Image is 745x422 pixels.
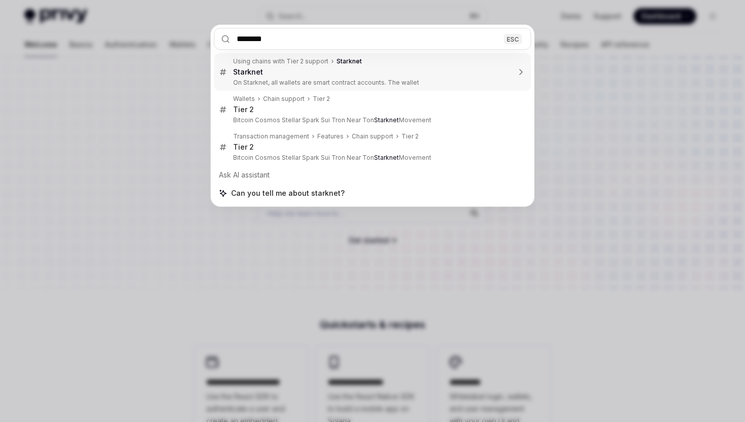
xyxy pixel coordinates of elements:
[214,166,531,184] div: Ask AI assistant
[233,154,510,162] p: Bitcoin Cosmos Stellar Spark Sui Tron Near Ton Movement
[374,154,399,161] b: Starknet
[401,132,419,140] div: Tier 2
[352,132,393,140] div: Chain support
[233,95,255,103] div: Wallets
[313,95,330,103] div: Tier 2
[233,57,328,65] div: Using chains with Tier 2 support
[337,57,362,65] b: Starknet
[317,132,344,140] div: Features
[233,105,254,114] div: Tier 2
[504,33,522,44] div: ESC
[233,79,510,87] p: On Starknet, all wallets are smart contract accounts. The wallet
[263,95,305,103] div: Chain support
[374,116,399,124] b: Starknet
[231,188,345,198] span: Can you tell me about starknet?
[233,143,254,152] div: Tier 2
[233,116,510,124] p: Bitcoin Cosmos Stellar Spark Sui Tron Near Ton Movement
[233,67,263,76] b: Starknet
[233,132,309,140] div: Transaction management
